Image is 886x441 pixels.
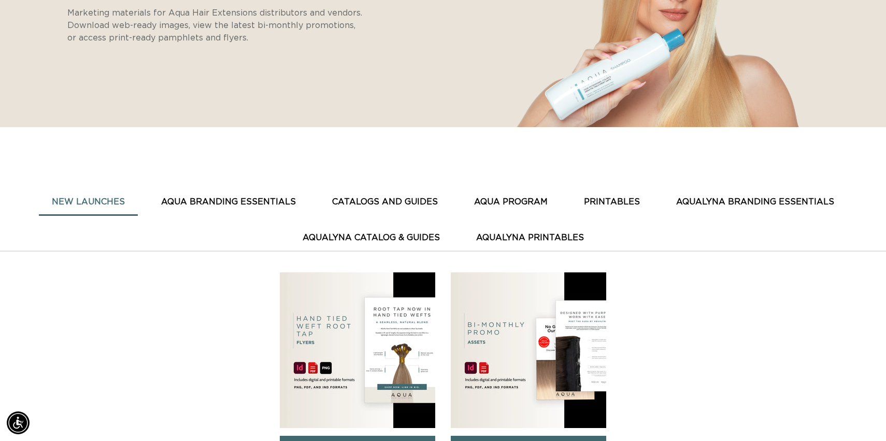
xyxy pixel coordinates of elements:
[39,189,138,215] button: New Launches
[663,189,847,215] button: AquaLyna Branding Essentials
[463,225,597,251] button: AquaLyna Printables
[67,7,363,44] p: Marketing materials for Aqua Hair Extensions distributors and vendors. Download web-ready images,...
[7,411,30,434] div: Accessibility Menu
[319,189,451,215] button: CATALOGS AND GUIDES
[290,225,453,251] button: AquaLyna Catalog & Guides
[571,189,653,215] button: PRINTABLES
[461,189,561,215] button: AQUA PROGRAM
[148,189,309,215] button: AQUA BRANDING ESSENTIALS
